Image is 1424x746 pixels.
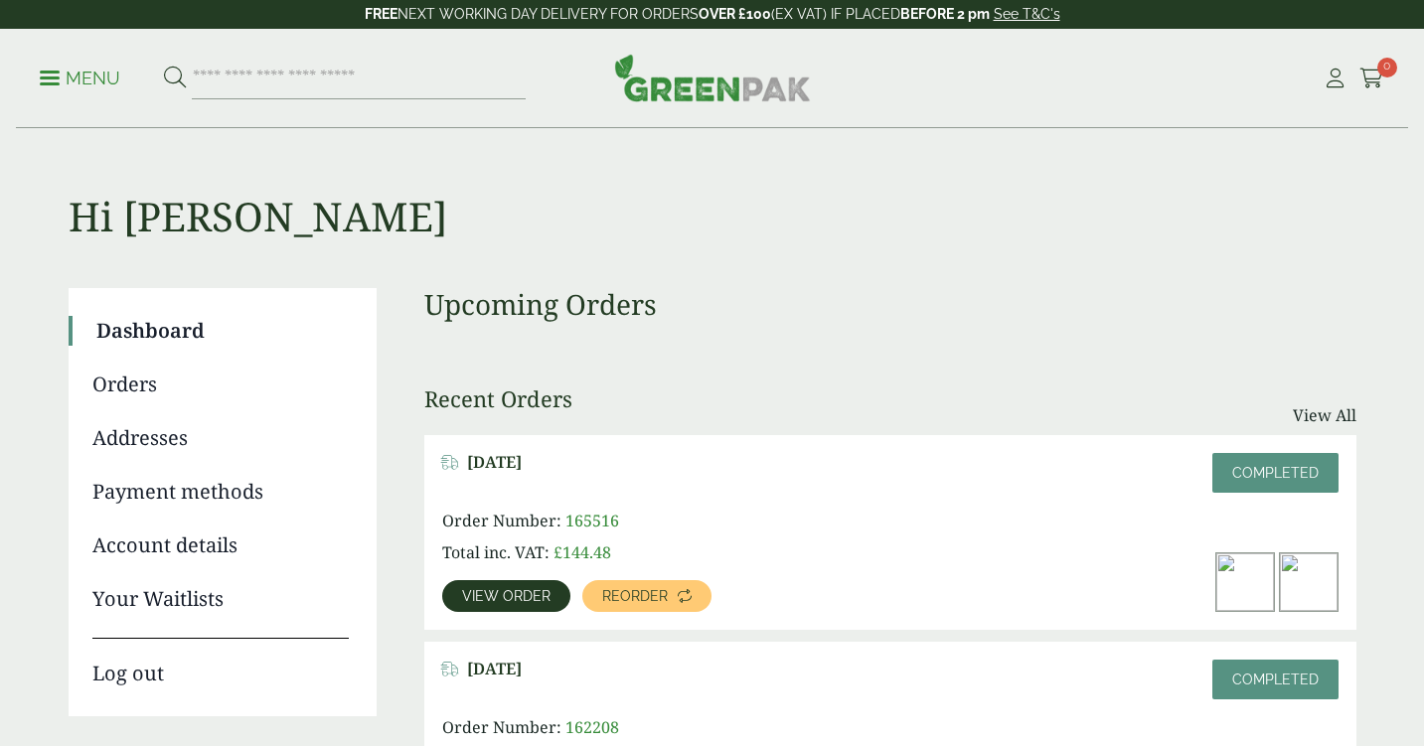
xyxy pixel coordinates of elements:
a: View order [442,580,570,612]
h3: Upcoming Orders [424,288,1356,322]
a: Log out [92,638,349,688]
a: Your Waitlists [92,584,349,614]
span: View order [462,589,551,603]
i: Cart [1359,69,1384,88]
span: Reorder [602,589,668,603]
h3: Recent Orders [424,385,572,411]
span: Order Number: [442,716,561,738]
a: 0 [1359,64,1384,93]
img: Kraft-Bowl-1090ml-with-Prawns-and-Rice-300x200.jpg [1216,553,1274,611]
span: Order Number: [442,510,561,531]
img: GreenPak Supplies [614,54,811,101]
a: Dashboard [96,316,349,346]
a: Addresses [92,423,349,453]
strong: OVER £100 [699,6,771,22]
bdi: 144.48 [554,541,611,563]
h1: Hi [PERSON_NAME] [69,129,1356,240]
a: Reorder [582,580,712,612]
p: Menu [40,67,120,90]
a: Account details [92,530,349,560]
i: My Account [1323,69,1347,88]
strong: FREE [365,6,397,22]
span: [DATE] [467,660,522,678]
span: 0 [1377,58,1397,77]
span: £ [554,541,562,563]
a: See T&C's [994,6,1060,22]
span: Completed [1232,671,1319,687]
a: Menu [40,67,120,86]
span: 162208 [565,716,619,738]
strong: BEFORE 2 pm [900,6,990,22]
a: View All [1293,403,1356,427]
span: [DATE] [467,453,522,472]
img: 750ml_1000ml_lid_2-300x198.jpg [1280,553,1338,611]
a: Orders [92,370,349,399]
span: Total inc. VAT: [442,541,550,563]
span: Completed [1232,465,1319,481]
a: Payment methods [92,477,349,507]
span: 165516 [565,510,619,531]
